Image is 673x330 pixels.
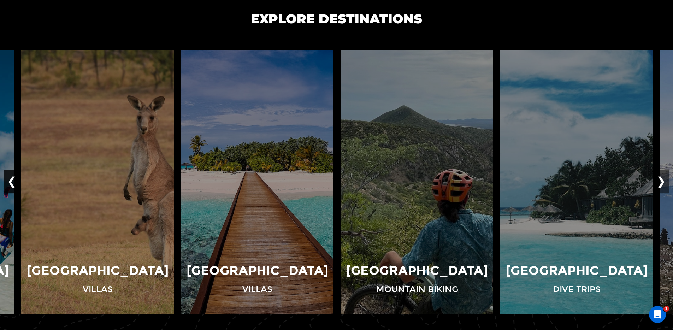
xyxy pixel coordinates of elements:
p: [GEOGRAPHIC_DATA] [506,262,648,280]
button: ❯ [653,170,669,194]
button: ❮ [4,170,20,194]
p: [GEOGRAPHIC_DATA] [27,262,169,280]
p: [GEOGRAPHIC_DATA] [346,262,488,280]
p: Mountain Biking [376,283,458,295]
p: [GEOGRAPHIC_DATA] [187,262,328,280]
span: 1 [663,306,669,312]
p: Dive Trips [553,283,601,295]
iframe: Intercom live chat [649,306,666,323]
p: Villas [242,283,272,295]
p: Villas [83,283,113,295]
